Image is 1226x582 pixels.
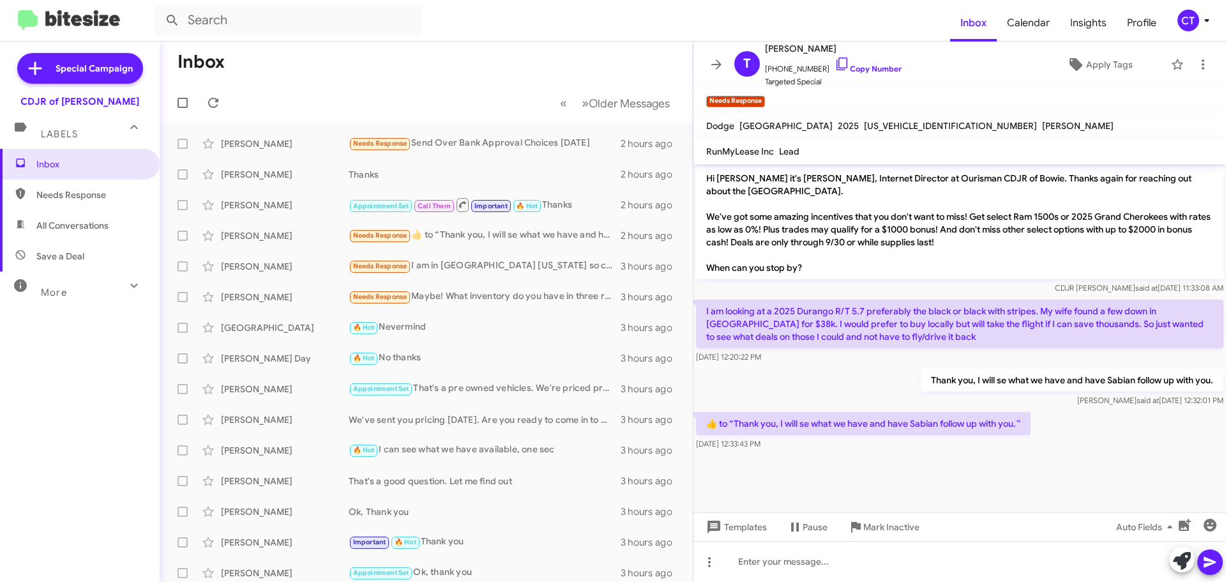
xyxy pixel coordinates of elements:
[41,287,67,298] span: More
[36,250,84,263] span: Save a Deal
[221,260,349,273] div: [PERSON_NAME]
[221,321,349,334] div: [GEOGRAPHIC_DATA]
[621,321,683,334] div: 3 hours ago
[221,168,349,181] div: [PERSON_NAME]
[621,505,683,518] div: 3 hours ago
[777,516,838,539] button: Pause
[349,259,621,273] div: I am in [GEOGRAPHIC_DATA] [US_STATE] so can not readily stop by
[1034,53,1165,76] button: Apply Tags
[349,565,621,580] div: Ok, thank you
[1167,10,1212,31] button: CT
[574,90,677,116] button: Next
[353,231,407,240] span: Needs Response
[353,139,407,148] span: Needs Response
[779,146,799,157] span: Lead
[349,168,621,181] div: Thanks
[1135,283,1158,293] span: said at
[36,158,145,171] span: Inbox
[221,505,349,518] div: [PERSON_NAME]
[221,291,349,303] div: [PERSON_NAME]
[696,439,761,448] span: [DATE] 12:33:43 PM
[765,75,902,88] span: Targeted Special
[36,188,145,201] span: Needs Response
[1077,395,1223,405] span: [PERSON_NAME] [DATE] 12:32:01 PM
[349,320,621,335] div: Nevermind
[353,354,375,362] span: 🔥 Hot
[950,4,997,42] a: Inbox
[921,369,1223,392] p: Thank you, I will se what we have and have Sabian follow up with you.
[589,96,670,111] span: Older Messages
[395,538,416,546] span: 🔥 Hot
[621,291,683,303] div: 3 hours ago
[349,136,621,151] div: Send Over Bank Approval Choices [DATE]
[838,120,859,132] span: 2025
[221,444,349,457] div: [PERSON_NAME]
[765,56,902,75] span: [PHONE_NUMBER]
[1060,4,1117,42] a: Insights
[1117,4,1167,42] a: Profile
[621,536,683,549] div: 3 hours ago
[696,300,1223,348] p: I am looking at a 2025 Durango R/T 5.7 preferably the black or black with stripes. My wife found ...
[221,229,349,242] div: [PERSON_NAME]
[349,475,621,487] div: That's a good question. Let me find out
[353,385,409,393] span: Appointment Set
[349,413,621,426] div: We've sent you pricing [DATE]. Are you ready to come in to make a deal?
[349,443,621,457] div: I can see what we have available, one sec
[706,96,765,107] small: Needs Response
[621,567,683,579] div: 3 hours ago
[864,120,1037,132] span: [US_VEHICLE_IDENTIFICATION_NUMBER]
[706,120,734,132] span: Dodge
[621,137,683,150] div: 2 hours ago
[803,516,828,539] span: Pause
[221,536,349,549] div: [PERSON_NAME]
[739,120,833,132] span: [GEOGRAPHIC_DATA]
[353,538,386,546] span: Important
[353,323,375,332] span: 🔥 Hot
[353,293,407,301] span: Needs Response
[696,412,1031,435] p: ​👍​ to “ Thank you, I will se what we have and have Sabian follow up with you. ”
[582,95,589,111] span: »
[696,167,1223,279] p: Hi [PERSON_NAME] it's [PERSON_NAME], Internet Director at Ourisman CDJR of Bowie. Thanks again fo...
[621,444,683,457] div: 3 hours ago
[349,289,621,304] div: Maybe! What inventory do you have in three row jeeps?
[20,95,139,108] div: CDJR of [PERSON_NAME]
[621,260,683,273] div: 3 hours ago
[1137,395,1159,405] span: said at
[835,64,902,73] a: Copy Number
[1116,516,1177,539] span: Auto Fields
[696,352,761,362] span: [DATE] 12:20:22 PM
[997,4,1060,42] a: Calendar
[560,95,567,111] span: «
[178,52,225,72] h1: Inbox
[221,475,349,487] div: [PERSON_NAME]
[353,202,409,210] span: Appointment Set
[621,383,683,395] div: 3 hours ago
[349,228,621,243] div: ​👍​ to “ Thank you, I will se what we have and have Sabian follow up with you. ”
[41,128,78,140] span: Labels
[1086,53,1133,76] span: Apply Tags
[221,567,349,579] div: [PERSON_NAME]
[621,413,683,426] div: 3 hours ago
[349,197,621,213] div: Thanks
[704,516,767,539] span: Templates
[706,146,774,157] span: RunMyLease Inc
[1177,10,1199,31] div: CT
[1042,120,1114,132] span: [PERSON_NAME]
[765,41,902,56] span: [PERSON_NAME]
[353,569,409,577] span: Appointment Set
[1055,283,1223,293] span: CDJR [PERSON_NAME] [DATE] 11:33:08 AM
[221,352,349,365] div: [PERSON_NAME] Day
[56,62,133,75] span: Special Campaign
[1106,516,1188,539] button: Auto Fields
[349,505,621,518] div: Ok, Thank you
[349,535,621,549] div: Thank you
[349,351,621,365] div: No thanks
[17,53,143,84] a: Special Campaign
[353,262,407,270] span: Needs Response
[621,199,683,211] div: 2 hours ago
[474,202,508,210] span: Important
